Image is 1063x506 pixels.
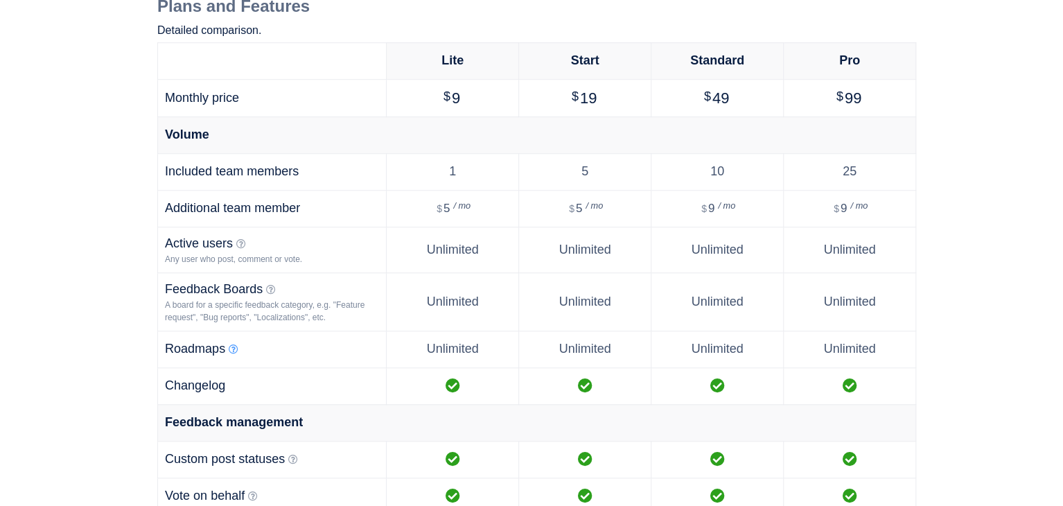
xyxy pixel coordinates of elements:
[836,89,843,103] span: $
[701,203,707,214] span: $
[710,164,724,178] span: 10
[165,452,285,466] span: Custom post statuses
[708,202,732,215] span: 9
[559,342,610,356] span: Unlimited
[158,367,387,404] td: Changelog
[572,89,579,103] span: $
[158,190,387,227] td: Additional team member
[165,342,225,356] span: Roadmaps
[426,243,478,256] span: Unlimited
[449,164,456,178] span: 1
[453,200,471,211] sup: / mo
[569,203,574,214] span: $
[437,203,442,214] span: $
[387,42,519,79] th: Lite
[823,243,875,256] span: Unlimited
[443,89,450,103] span: $
[165,299,379,324] div: A board for a specific feedback category, e.g. "Feature request", "Bug reports", "Localizations",...
[158,153,387,190] td: Included team members
[519,42,651,79] th: Start
[651,42,784,79] th: Standard
[586,200,603,211] sup: / mo
[784,42,916,79] th: Pro
[443,202,467,215] span: 5
[841,202,864,215] span: 9
[834,203,839,214] span: $
[165,282,263,296] span: Feedback Boards
[165,236,233,250] span: Active users
[823,295,875,308] span: Unlimited
[165,489,245,503] span: Vote on behalf
[426,295,478,308] span: Unlimited
[691,295,743,308] span: Unlimited
[823,342,875,356] span: Unlimited
[452,89,460,107] span: 9
[691,342,743,356] span: Unlimited
[158,404,916,441] td: Feedback management
[718,200,735,211] sup: / mo
[581,164,588,178] span: 5
[712,89,729,107] span: 49
[691,243,743,256] span: Unlimited
[165,253,379,265] div: Any user who post, comment or vote.
[576,202,599,215] span: 5
[850,200,868,211] sup: / mo
[704,89,711,103] span: $
[843,164,856,178] span: 25
[157,22,916,39] p: Detailed comparison.
[559,243,610,256] span: Unlimited
[158,79,387,116] td: Monthly price
[580,89,597,107] span: 19
[426,342,478,356] span: Unlimited
[559,295,610,308] span: Unlimited
[845,89,861,107] span: 99
[158,116,916,153] td: Volume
